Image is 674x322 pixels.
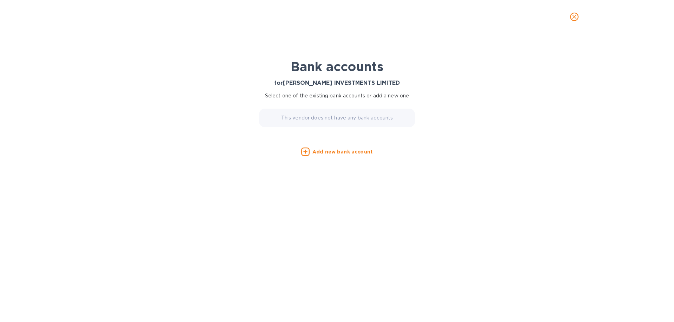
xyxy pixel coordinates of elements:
p: This vendor does not have any bank accounts [281,114,393,122]
b: Bank accounts [291,59,383,74]
u: Add new bank account [312,149,373,155]
button: close [566,8,583,25]
h3: for [PERSON_NAME] INVESTMENTS LIMITED [256,80,418,87]
p: Select one of the existing bank accounts or add a new one [256,92,418,100]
